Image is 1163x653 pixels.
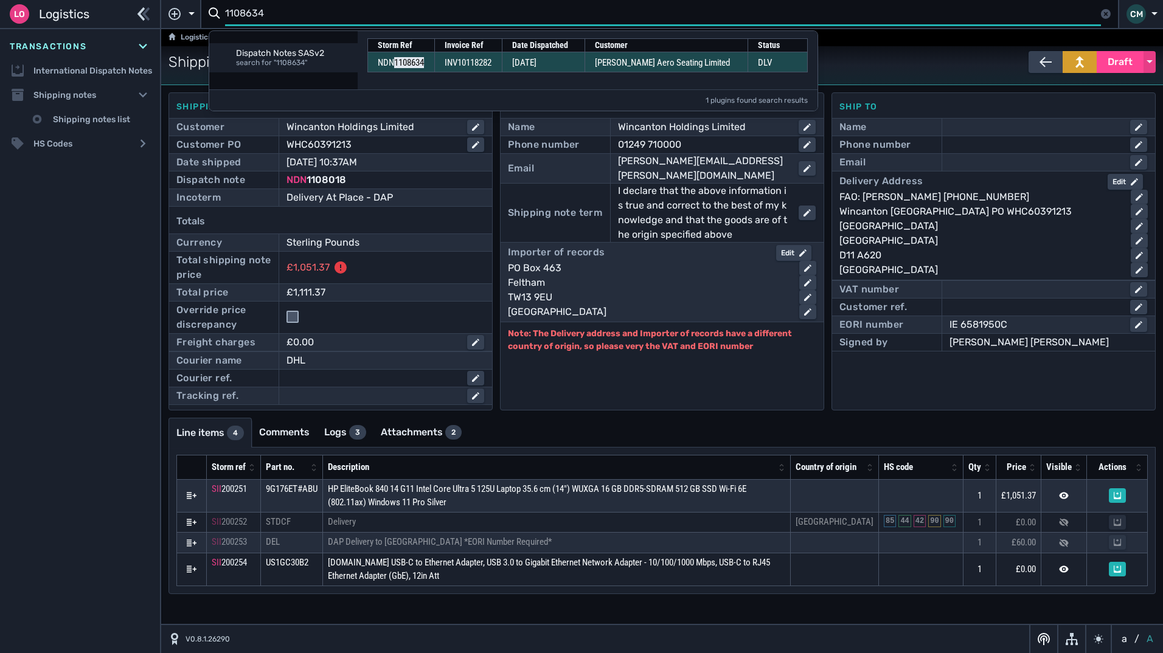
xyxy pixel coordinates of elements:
div: Phone number [508,137,580,152]
div: Incoterm [176,190,221,205]
span: SII [212,536,221,547]
a: Logistics [168,30,212,45]
div: Visible [1046,460,1072,474]
span: 200251 [221,483,247,494]
button: A [1144,632,1156,646]
div: I declare that the above information is true and correct to the best of my knowledge and that the... [618,184,789,242]
span: INV10118282 [445,57,491,68]
div: [DATE] 10:37AM [286,155,467,170]
div: IE 6581950C [949,317,1120,332]
span: NDN [286,174,307,185]
div: Wincanton Holdings Limited [618,120,789,134]
div: WHC60391213 [286,137,457,152]
div: Override price discrepancy [176,303,271,332]
span: 200253 [221,536,247,547]
div: VAT number [839,282,899,297]
div: £1,051.37 [286,260,330,275]
a: Logs3 [317,418,373,447]
div: Ship to [839,100,1148,113]
span: / [1134,632,1139,646]
span: Delivery [328,516,356,527]
div: Delivery Address [839,174,923,190]
div: Price [1001,460,1026,474]
button: Draft [1097,51,1144,73]
div: Currency [176,235,222,250]
div: Shipping note details [176,100,485,113]
span: Logistics [39,5,89,23]
div: Edit [1113,176,1138,187]
div: DHL [286,353,484,368]
div: Date Dispatched [512,39,575,52]
span: V0.8.1.26290 [186,634,230,644]
div: Sterling Pounds [286,235,467,250]
div: Signed by [839,335,888,350]
div: Dispatch note [176,173,245,187]
div: 44 [898,515,911,527]
span: Draft [1108,55,1133,69]
span: HP EliteBook 840 14 G11 Intel Core Ultra 5 125U Laptop 35.6 cm (14") WUXGA 16 GB DDR5-SDRAM 512 G... [328,483,746,508]
a: Line items4 [169,418,251,447]
span: Transactions [10,40,86,53]
div: £1,111.37 [286,285,467,300]
div: £0.00 [286,335,457,350]
span: Shipping Note [168,51,261,73]
span: £0.00 [1016,564,1036,575]
div: [PERSON_NAME][EMAIL_ADDRESS][PERSON_NAME][DOMAIN_NAME] [618,154,789,183]
div: Totals [176,209,485,233]
div: Country of origin [796,460,864,474]
div: Invoice Ref [445,39,492,52]
div: Total price [176,285,228,300]
div: HS code [884,460,948,474]
span: £0.00 [1016,517,1036,528]
div: 90 [928,515,940,527]
div: Total shipping note price [176,253,271,282]
div: Email [508,161,534,176]
span: 1 [977,537,982,548]
a: Attachments2 [373,418,469,447]
div: Qty [968,460,981,474]
div: Date shipped [176,155,241,170]
div: Customer PO [176,137,241,152]
span: [GEOGRAPHIC_DATA] [796,516,873,527]
span: 1 [977,517,982,528]
span: 200252 [221,516,247,527]
span: DLV [758,57,772,68]
a: Comments [252,418,317,447]
div: [PERSON_NAME] [PERSON_NAME] [949,335,1147,350]
div: EORI number [839,317,903,332]
div: Dispatch Notes SASv2 [236,48,350,59]
div: 42 [914,515,926,527]
span: SII [212,483,221,494]
div: [GEOGRAPHIC_DATA] [839,263,1121,277]
span: NDN [378,57,424,68]
div: 4 [227,426,244,440]
p: Note: The Delivery address and Importer of records have a different country of origin, so please ... [508,327,816,353]
span: 9G176ET#ABU [266,483,318,494]
div: TW13 9EU [508,290,790,305]
span: DEL [266,536,280,547]
input: CTRL + / to Search [225,2,1101,26]
span: US1GC30B2 [266,557,308,568]
div: Status [758,39,797,52]
div: Shipping note term [508,206,602,220]
div: Name [508,120,535,134]
div: Lo [10,4,29,24]
div: PO Box 463 [508,261,790,275]
div: Feltham [508,275,790,290]
div: Email [839,155,866,170]
button: Edit [1108,174,1143,190]
span: 1 plugins found search results [706,95,808,106]
span: [PERSON_NAME] Aero Seating Limited [595,57,730,68]
span: [DOMAIN_NAME] USB-C to Ethernet Adapter, USB 3.0 to Gigabit Ethernet Network Adapter - 10/100/100... [328,557,770,582]
div: Phone number [839,137,911,152]
div: [GEOGRAPHIC_DATA] [508,305,790,319]
div: Wincanton [GEOGRAPHIC_DATA] PO WHC60391213 [839,204,1121,219]
span: 1108018 [307,174,346,185]
div: Customer [176,120,224,134]
div: Actions [1092,460,1133,474]
div: Tracking ref. [176,389,238,403]
img: Dispatch Notes SASv2 [217,50,231,65]
div: Courier ref. [176,371,232,385]
div: search for "1108634" [236,58,350,67]
span: STDCF [266,516,291,527]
